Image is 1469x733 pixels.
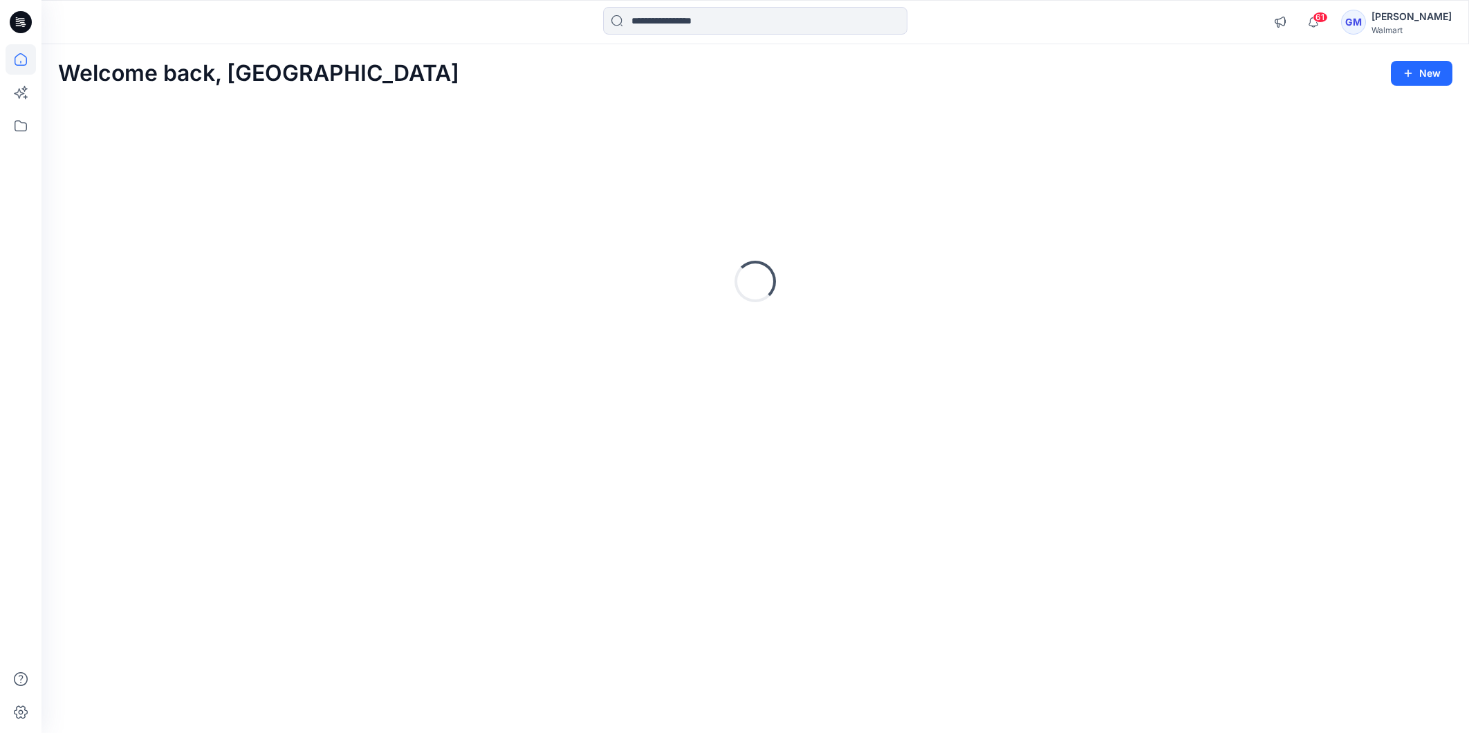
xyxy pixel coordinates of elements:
h2: Welcome back, [GEOGRAPHIC_DATA] [58,61,459,86]
div: Walmart [1371,25,1452,35]
button: New [1391,61,1452,86]
div: GM [1341,10,1366,35]
div: [PERSON_NAME] [1371,8,1452,25]
span: 61 [1313,12,1328,23]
